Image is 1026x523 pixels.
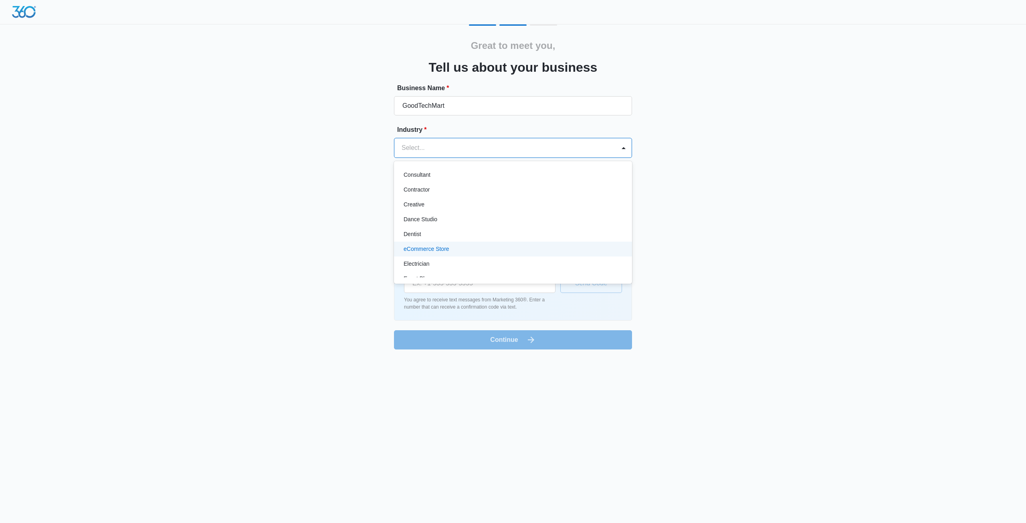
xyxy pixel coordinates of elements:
p: Dentist [404,230,421,238]
label: Business Name [397,83,635,93]
label: Industry [397,125,635,135]
h2: Great to meet you, [471,38,555,53]
input: e.g. Jane's Plumbing [394,96,632,115]
p: You agree to receive text messages from Marketing 360®. Enter a number that can receive a confirm... [404,296,555,311]
p: Event Planner [404,275,439,283]
p: Creative [404,200,424,209]
p: eCommerce Store [404,245,449,253]
p: Consultant [404,171,430,179]
h3: Tell us about your business [429,58,598,77]
p: Contractor [404,186,430,194]
p: Electrician [404,260,430,268]
p: Dance Studio [404,215,437,224]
